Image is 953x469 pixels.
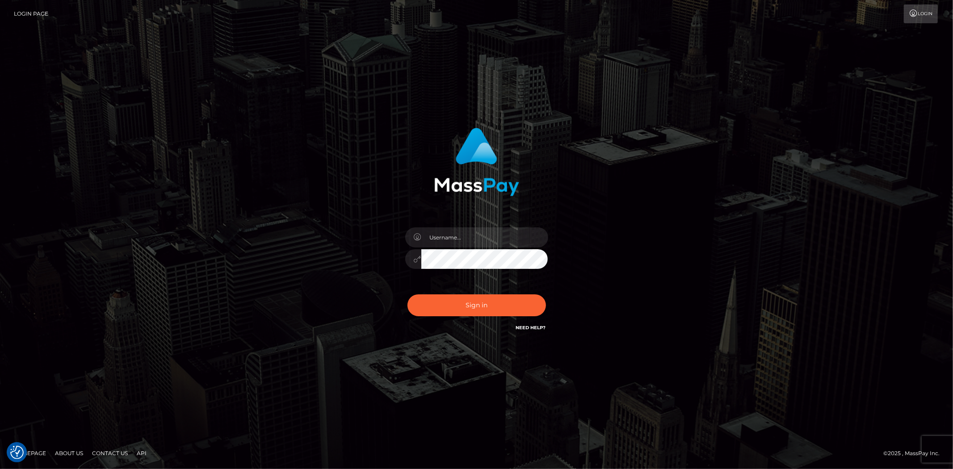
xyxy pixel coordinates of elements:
[51,446,87,460] a: About Us
[133,446,150,460] a: API
[421,227,548,247] input: Username...
[904,4,938,23] a: Login
[10,446,50,460] a: Homepage
[883,448,946,458] div: © 2025 , MassPay Inc.
[10,446,24,459] button: Consent Preferences
[88,446,131,460] a: Contact Us
[10,446,24,459] img: Revisit consent button
[14,4,48,23] a: Login Page
[407,294,546,316] button: Sign in
[516,325,546,331] a: Need Help?
[434,128,519,196] img: MassPay Login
